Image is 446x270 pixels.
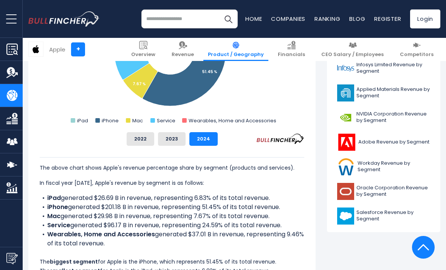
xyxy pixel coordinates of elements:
span: Revenue [172,52,194,58]
b: Mac [47,212,60,220]
li: generated $29.98 B in revenue, representing 7.67% of its total revenue. [40,212,304,221]
li: generated $96.17 B in revenue, representing 24.59% of its total revenue. [40,221,304,230]
div: Apple [49,45,65,54]
b: biggest segment [50,258,98,265]
span: Oracle Corporation Revenue by Segment [356,185,430,198]
p: In fiscal year [DATE], Apple's revenue by segment is as follows: [40,178,304,187]
img: NVDA logo [337,109,354,126]
a: Workday Revenue by Segment [333,156,435,177]
p: The above chart shows Apple's revenue percentage share by segment (products and services). [40,163,304,172]
span: Applied Materials Revenue by Segment [356,86,430,99]
a: CEO Salary / Employees [317,38,388,61]
text: Mac [132,117,143,124]
a: Salesforce Revenue by Segment [333,206,435,226]
a: Blog [349,15,365,23]
span: Overview [131,52,155,58]
a: + [71,42,85,56]
span: Infosys Limited Revenue by Segment [356,62,430,75]
text: iPad [77,117,88,124]
button: 2023 [158,132,186,146]
a: NVIDIA Corporation Revenue by Segment [333,107,435,128]
span: Product / Geography [208,52,264,58]
b: iPhone [47,203,68,211]
a: Go to homepage [28,11,100,27]
b: Wearables, Home and Accessories [47,230,155,239]
img: AAPL logo [29,42,43,56]
button: 2022 [127,132,154,146]
a: Infosys Limited Revenue by Segment [333,58,435,79]
img: INFY logo [337,60,354,77]
a: Product / Geography [203,38,268,61]
a: Applied Materials Revenue by Segment [333,83,435,103]
a: Revenue [167,38,198,61]
li: generated $201.18 B in revenue, representing 51.45% of its total revenue. [40,203,304,212]
tspan: 51.45 % [202,69,217,75]
text: Wearables, Home and Accessories [189,117,276,124]
span: Adobe Revenue by Segment [358,139,429,145]
text: iPhone [102,117,119,124]
span: NVIDIA Corporation Revenue by Segment [356,111,430,124]
li: generated $26.69 B in revenue, representing 6.83% of its total revenue. [40,194,304,203]
img: bullfincher logo [28,11,100,27]
span: Competitors [400,52,434,58]
span: Salesforce Revenue by Segment [356,209,430,222]
img: CRM logo [337,208,354,225]
b: iPad [47,194,61,202]
tspan: 7.67 % [133,81,146,87]
b: Service [47,221,70,229]
button: 2024 [189,132,218,146]
a: Oracle Corporation Revenue by Segment [333,181,435,202]
a: Competitors [395,38,438,61]
img: AMAT logo [337,84,354,101]
a: Overview [127,38,160,61]
a: Register [374,15,401,23]
span: Workday Revenue by Segment [358,160,430,173]
a: Home [245,15,262,23]
span: CEO Salary / Employees [321,52,384,58]
img: ADBE logo [337,134,356,151]
button: Search [219,9,238,28]
a: Login [410,9,440,28]
img: ORCL logo [337,183,354,200]
a: Adobe Revenue by Segment [333,132,435,153]
text: Service [157,117,175,124]
li: generated $37.01 B in revenue, representing 9.46% of its total revenue. [40,230,304,248]
a: Financials [273,38,310,61]
a: Ranking [314,15,340,23]
a: Companies [271,15,305,23]
span: Financials [278,52,305,58]
img: WDAY logo [337,158,355,175]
